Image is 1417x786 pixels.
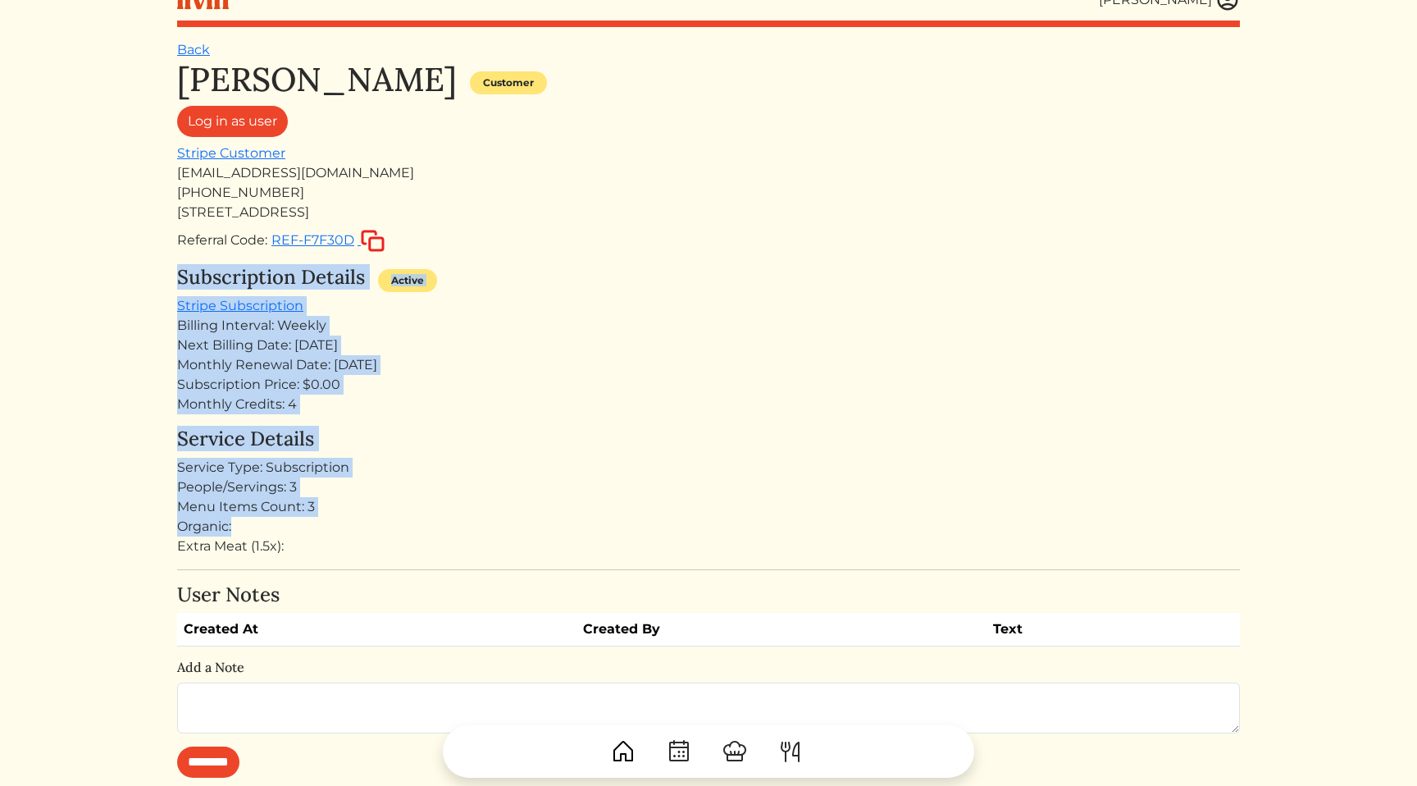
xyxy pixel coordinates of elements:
[378,269,437,292] div: Active
[177,478,1240,497] div: People/Servings: 3
[177,336,1240,355] div: Next Billing Date: [DATE]
[177,517,1240,537] div: Organic:
[610,738,636,765] img: House-9bf13187bcbb5817f509fe5e7408150f90897510c4275e13d0d5fca38e0b5951.svg
[177,458,1240,478] div: Service Type: Subscription
[177,106,288,137] a: Log in as user
[177,660,1240,675] h6: Add a Note
[177,145,285,161] a: Stripe Customer
[177,583,1240,607] h4: User Notes
[177,163,1240,183] div: [EMAIL_ADDRESS][DOMAIN_NAME]
[177,395,1240,414] div: Monthly Credits: 4
[177,203,1240,222] div: [STREET_ADDRESS]
[986,613,1180,647] th: Text
[177,537,1240,556] div: Extra Meat (1.5x):
[177,266,365,290] h4: Subscription Details
[177,232,267,248] span: Referral Code:
[722,738,748,765] img: ChefHat-a374fb509e4f37eb0702ca99f5f64f3b6956810f32a249b33092029f8484b388.svg
[271,232,354,248] span: REF-F7F30D
[177,355,1240,375] div: Monthly Renewal Date: [DATE]
[177,298,303,313] a: Stripe Subscription
[177,316,1240,336] div: Billing Interval: Weekly
[361,230,385,252] img: copy-c88c4d5ff2289bbd861d3078f624592c1430c12286b036973db34a3c10e19d95.svg
[177,375,1240,395] div: Subscription Price: $0.00
[666,738,692,765] img: CalendarDots-5bcf9d9080389f2a281d69619e1c85352834be518fbc73d9501aef674afc0d57.svg
[177,42,210,57] a: Back
[470,71,547,94] div: Customer
[271,229,385,253] button: REF-F7F30D
[177,427,1240,451] h4: Service Details
[177,613,576,647] th: Created At
[177,497,1240,517] div: Menu Items Count: 3
[177,183,1240,203] div: [PHONE_NUMBER]
[576,613,986,647] th: Created By
[777,738,804,765] img: ForkKnife-55491504ffdb50bab0c1e09e7649658475375261d09fd45db06cec23bce548bf.svg
[177,60,457,99] h1: [PERSON_NAME]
